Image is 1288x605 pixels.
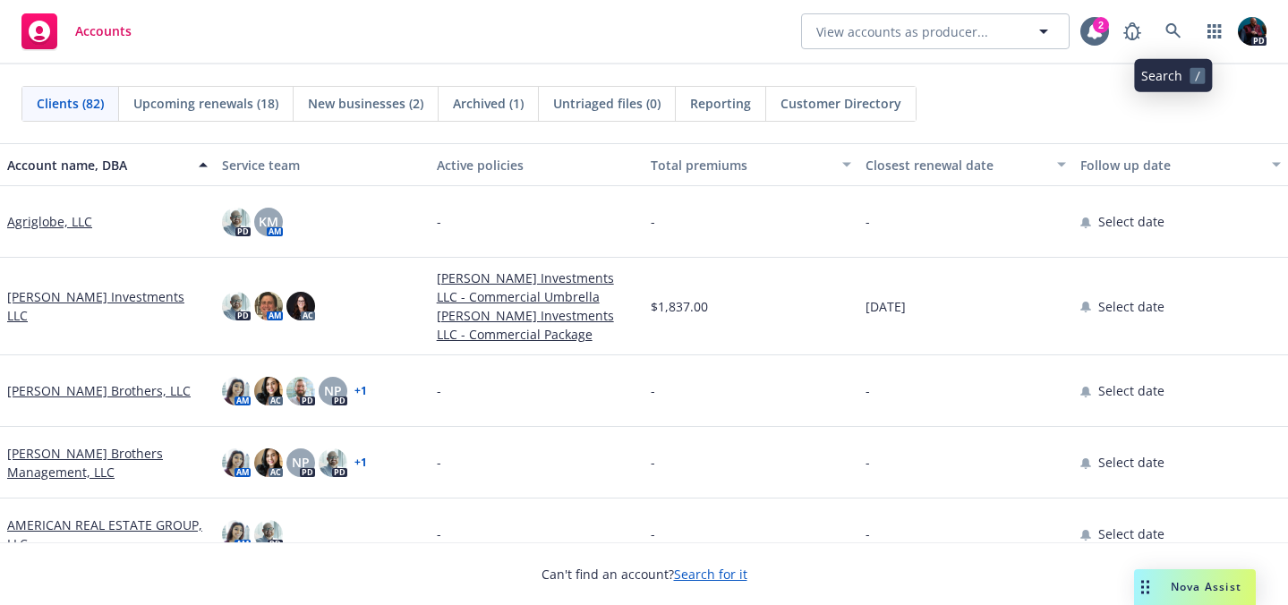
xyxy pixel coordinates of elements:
img: photo [222,448,251,477]
img: photo [254,448,283,477]
img: photo [319,448,347,477]
span: Select date [1098,381,1164,400]
img: photo [222,208,251,236]
span: Upcoming renewals (18) [133,94,278,113]
span: - [437,453,441,472]
span: View accounts as producer... [816,22,988,41]
button: View accounts as producer... [801,13,1070,49]
span: - [651,453,655,472]
span: Can't find an account? [542,565,747,584]
span: Select date [1098,297,1164,316]
button: Follow up date [1073,143,1288,186]
img: photo [1238,17,1267,46]
span: - [651,381,655,400]
img: photo [222,292,251,320]
a: Agriglobe, LLC [7,212,92,231]
a: [PERSON_NAME] Investments LLC [7,287,208,325]
a: Search for it [674,566,747,583]
a: [PERSON_NAME] Investments LLC - Commercial Umbrella [437,268,637,306]
a: [PERSON_NAME] Brothers Management, LLC [7,444,208,481]
span: Reporting [690,94,751,113]
a: [PERSON_NAME] Investments LLC - Commercial Package [437,306,637,344]
img: photo [254,377,283,405]
a: Switch app [1197,13,1233,49]
button: Nova Assist [1134,569,1256,605]
span: NP [324,381,342,400]
span: - [866,453,870,472]
span: Select date [1098,453,1164,472]
span: - [651,524,655,543]
span: KM [259,212,278,231]
span: Archived (1) [453,94,524,113]
img: photo [222,520,251,549]
span: - [866,212,870,231]
span: Nova Assist [1171,579,1241,594]
button: Closest renewal date [858,143,1073,186]
div: 2 [1093,17,1109,33]
span: - [651,212,655,231]
a: AMERICAN REAL ESTATE GROUP, LLC [7,516,208,553]
span: Select date [1098,212,1164,231]
div: Account name, DBA [7,156,188,175]
span: - [866,381,870,400]
button: Total premiums [644,143,858,186]
img: photo [254,292,283,320]
div: Total premiums [651,156,832,175]
a: [PERSON_NAME] Brothers, LLC [7,381,191,400]
span: NP [292,453,310,472]
span: - [866,524,870,543]
a: + 1 [354,386,367,396]
span: Untriaged files (0) [553,94,661,113]
span: Accounts [75,24,132,38]
img: photo [254,520,283,549]
div: Drag to move [1134,569,1156,605]
img: photo [286,292,315,320]
span: New businesses (2) [308,94,423,113]
div: Active policies [437,156,637,175]
img: photo [222,377,251,405]
div: Closest renewal date [866,156,1046,175]
a: + 1 [354,457,367,468]
button: Active policies [430,143,644,186]
span: - [437,524,441,543]
span: - [437,212,441,231]
span: [DATE] [866,297,906,316]
div: Service team [222,156,422,175]
div: Follow up date [1080,156,1261,175]
button: Service team [215,143,430,186]
img: photo [286,377,315,405]
a: Report a Bug [1114,13,1150,49]
span: Select date [1098,524,1164,543]
a: Accounts [14,6,139,56]
span: Customer Directory [780,94,901,113]
span: Clients (82) [37,94,104,113]
a: Search [1156,13,1191,49]
span: $1,837.00 [651,297,708,316]
span: - [437,381,441,400]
